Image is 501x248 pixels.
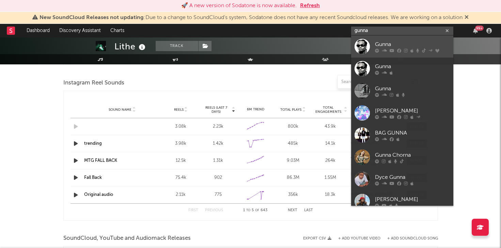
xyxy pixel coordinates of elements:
strong: djthiagomuniz [351,155,381,160]
button: Previous [205,208,223,212]
a: liltjay [351,172,402,177]
div: BAG GUNNA [375,129,450,137]
div: 75.4k [164,174,198,181]
a: MTG FALL BACK [84,158,117,163]
div: 800k [276,123,310,130]
button: + Add SoundCloud Song [380,237,438,241]
div: Gunna [375,62,450,71]
button: Track [156,41,198,51]
input: Search for artists [351,27,453,35]
a: soul_edit_4x [351,141,402,145]
div: 8.51M followers [351,179,402,183]
strong: liltjay [351,172,361,177]
div: 14.1k [313,140,347,147]
div: 1.72k followers [351,161,402,166]
div: 3.98k [164,140,198,147]
a: [PERSON_NAME] [351,102,453,124]
a: news_star_promoht [351,192,402,197]
span: Reels [174,108,184,112]
button: + Add SoundCloud Song [387,237,438,241]
button: 99+ [473,28,478,33]
span: Total Engagements [313,106,343,114]
button: Next [288,208,297,212]
div: 12.5k [164,157,198,164]
span: SoundCloud, YouTube and Audiomack Releases [63,234,191,243]
a: Charts [106,24,129,37]
span: of [255,209,259,212]
div: 18.3k [313,191,347,198]
a: trending [84,141,102,146]
button: Last [304,208,313,212]
div: 1.42k [201,140,235,147]
a: Discovery Assistant [54,24,106,37]
div: Gunna Chorna [375,151,450,159]
div: Dyce Gunna [375,173,450,181]
a: Gunna [351,80,453,102]
div: 1.55M [313,174,347,181]
div: 775 [201,191,235,198]
a: BAG GUNNA [351,124,453,146]
span: Total Plays [280,108,301,112]
button: First [188,208,198,212]
span: New SoundCloud Releases not updating [40,15,144,20]
span: Dismiss [465,15,469,20]
a: djthiagomuniz [351,155,402,160]
div: 902 [201,174,235,181]
div: Lithe [114,41,147,52]
div: 2.23k [201,123,235,130]
a: Fall Back [84,175,102,180]
input: Search by song name or URL [338,79,410,85]
div: 356k [276,191,310,198]
a: Gunna [351,58,453,80]
button: Refresh [300,2,320,10]
div: 86.3M [276,174,310,181]
span: Reels (last 7 days) [201,106,231,114]
div: Gunna [375,84,450,93]
div: 99 + [475,26,484,31]
a: [PERSON_NAME] [351,190,453,213]
div: 9.03M [276,157,310,164]
div: 43.9k [313,123,347,130]
div: 1 5 643 [237,206,274,215]
div: 🚀 A new version of Sodatone is now available. [181,2,297,10]
a: Dyce Gunna [351,168,453,190]
a: Dashboard [22,24,54,37]
div: Gunna [375,40,450,48]
a: Gunna [351,35,453,58]
div: 485k [276,140,310,147]
div: 1.31k [201,157,235,164]
span: Sound Name [109,108,131,112]
strong: soul_edit_4x [351,141,378,145]
div: [PERSON_NAME] [375,195,450,203]
span: to [246,209,250,212]
button: Export CSV [303,236,331,241]
button: + Add YouTube Video [338,237,380,241]
div: 264k [313,157,347,164]
div: 6M Trend [239,107,273,112]
div: 3.08k [164,123,198,130]
div: 2.11k [164,191,198,198]
span: : Due to a change to SoundCloud's system, Sodatone does not have any recent Soundcloud releases. ... [40,15,463,20]
a: Original audio [84,192,113,197]
strong: news_star_promoht [351,192,393,196]
div: + Add YouTube Video [331,237,380,241]
div: [PERSON_NAME] [375,107,450,115]
a: Gunna Chorna [351,146,453,168]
